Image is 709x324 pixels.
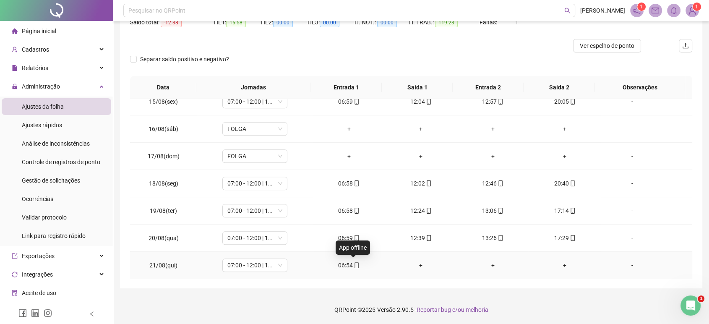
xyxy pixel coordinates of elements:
[682,42,689,49] span: upload
[22,122,62,128] span: Ajustes rápidos
[633,7,641,14] span: notification
[149,98,178,105] span: 15/08(sex)
[391,233,450,243] div: 12:39
[686,4,699,17] img: 87482
[320,18,339,27] span: 00:00
[409,18,480,27] div: H. TRAB.:
[464,152,522,161] div: +
[602,83,678,92] span: Observações
[22,159,100,165] span: Controle de registros de ponto
[698,295,704,302] span: 1
[12,28,18,34] span: home
[227,204,282,217] span: 07:00 - 12:00 | 13:00 - 17:00
[22,65,48,71] span: Relatórios
[377,306,396,313] span: Versão
[308,18,354,27] div: HE 3:
[22,214,67,221] span: Validar protocolo
[227,150,282,162] span: FOLGA
[22,177,80,184] span: Gestão de solicitações
[391,179,450,188] div: 12:02
[607,206,657,215] div: -
[227,95,282,108] span: 07:00 - 12:00 | 13:00 - 16:00
[130,76,196,99] th: Data
[425,180,432,186] span: mobile
[12,47,18,52] span: user-add
[607,97,657,106] div: -
[417,306,488,313] span: Reportar bug e/ou melhoria
[161,18,182,27] span: -12:38
[149,125,178,132] span: 16/08(sáb)
[320,261,378,270] div: 06:54
[22,253,55,259] span: Exportações
[497,99,503,105] span: mobile
[535,152,594,161] div: +
[425,208,432,214] span: mobile
[464,97,522,106] div: 12:57
[425,235,432,241] span: mobile
[425,99,432,105] span: mobile
[12,84,18,89] span: lock
[464,124,522,133] div: +
[391,206,450,215] div: 12:24
[391,97,450,106] div: 12:04
[377,18,397,27] span: 00:00
[22,83,60,90] span: Administração
[391,261,450,270] div: +
[693,3,701,11] sup: Atualize o seu contato no menu Meus Dados
[607,124,657,133] div: -
[149,180,178,187] span: 18/08(seg)
[607,152,657,161] div: -
[680,295,701,316] iframe: Intercom live chat
[435,18,458,27] span: 119:23
[150,207,177,214] span: 19/08(ter)
[12,65,18,71] span: file
[353,262,360,268] span: mobile
[497,208,503,214] span: mobile
[670,7,678,14] span: bell
[569,235,576,241] span: mobile
[535,97,594,106] div: 20:05
[226,18,246,27] span: 15:58
[196,76,311,99] th: Jornadas
[464,206,522,215] div: 13:06
[320,124,378,133] div: +
[227,123,282,135] span: FOLGA
[273,18,293,27] span: 00:00
[464,233,522,243] div: 13:26
[320,179,378,188] div: 06:58
[640,4,643,10] span: 1
[464,179,522,188] div: 12:46
[22,196,53,202] span: Ocorrências
[535,233,594,243] div: 17:29
[464,261,522,270] div: +
[18,309,27,317] span: facebook
[261,18,308,27] div: HE 2:
[137,55,232,64] span: Separar saldo positivo e negativo?
[89,311,95,317] span: left
[353,99,360,105] span: mobile
[637,3,646,11] sup: 1
[564,8,571,14] span: search
[22,290,56,296] span: Aceite de uso
[382,76,453,99] th: Saída 1
[453,76,524,99] th: Entrada 2
[535,179,594,188] div: 20:40
[12,290,18,296] span: audit
[569,180,576,186] span: mobile
[391,124,450,133] div: +
[12,272,18,277] span: sync
[214,18,261,27] div: HE 1:
[497,180,503,186] span: mobile
[652,7,659,14] span: mail
[595,76,685,99] th: Observações
[22,46,49,53] span: Cadastros
[12,253,18,259] span: export
[353,208,360,214] span: mobile
[479,19,498,26] span: Faltas:
[320,206,378,215] div: 06:58
[320,152,378,161] div: +
[535,124,594,133] div: +
[695,4,698,10] span: 1
[354,18,409,27] div: H. NOT.:
[607,261,657,270] div: -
